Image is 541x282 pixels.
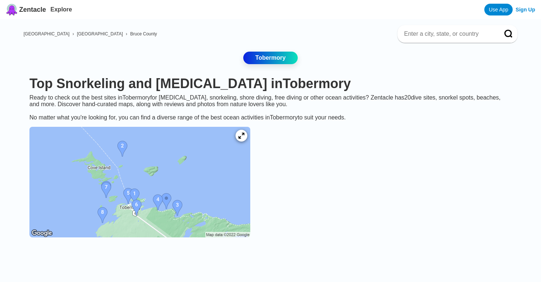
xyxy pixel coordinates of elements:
[243,52,298,64] a: Tobermory
[24,31,70,36] a: [GEOGRAPHIC_DATA]
[6,4,46,15] a: Zentacle logoZentacle
[29,76,512,91] h1: Top Snorkeling and [MEDICAL_DATA] in Tobermory
[77,31,123,36] a: [GEOGRAPHIC_DATA]
[126,31,127,36] span: ›
[24,94,517,121] div: Ready to check out the best sites in Tobermory for [MEDICAL_DATA], snorkeling, shore diving, free...
[6,4,18,15] img: Zentacle logo
[403,30,494,38] input: Enter a city, state, or country
[19,6,46,14] span: Zentacle
[484,4,513,15] a: Use App
[50,6,72,13] a: Explore
[24,121,256,245] a: Tobermory dive site map
[130,31,157,36] a: Bruce County
[73,31,74,36] span: ›
[29,127,250,237] img: Tobermory dive site map
[516,7,535,13] a: Sign Up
